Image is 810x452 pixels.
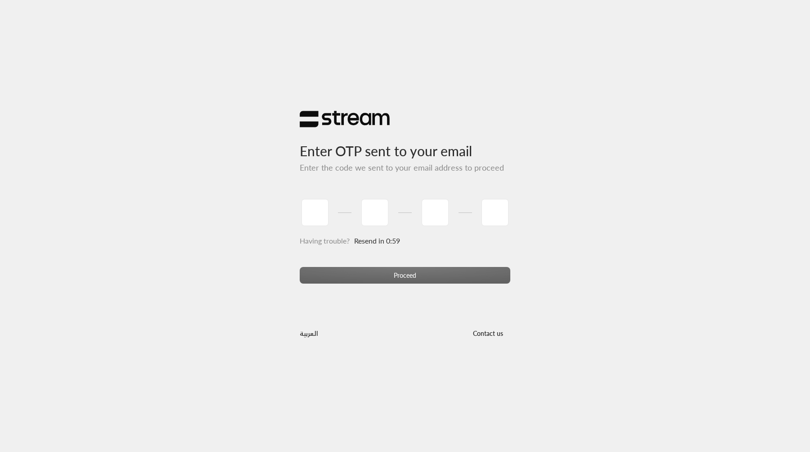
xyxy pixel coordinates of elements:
button: Contact us [465,325,510,341]
h3: Enter OTP sent to your email [300,128,510,159]
span: Having trouble? [300,236,350,245]
img: Stream Logo [300,110,390,128]
a: العربية [300,325,318,341]
span: Resend in 0:59 [354,236,400,245]
a: Contact us [465,330,510,337]
h5: Enter the code we sent to your email address to proceed [300,163,510,173]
